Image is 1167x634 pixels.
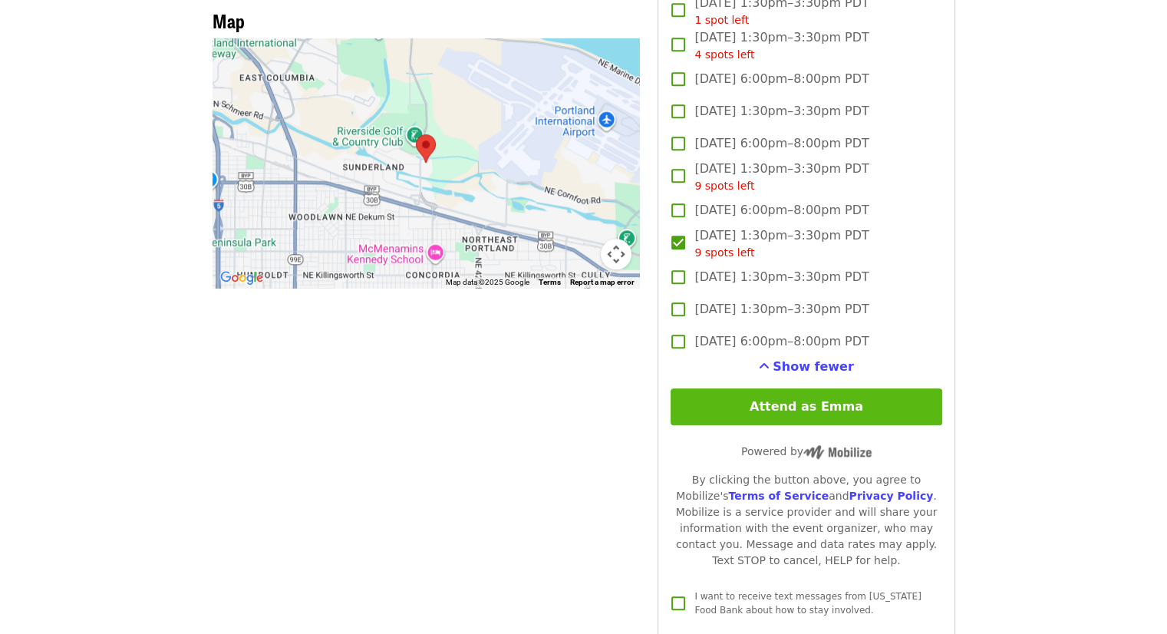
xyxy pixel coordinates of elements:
[694,268,869,286] span: [DATE] 1:30pm–3:30pm PDT
[694,246,754,259] span: 9 spots left
[694,102,869,121] span: [DATE] 1:30pm–3:30pm PDT
[694,28,869,63] span: [DATE] 1:30pm–3:30pm PDT
[694,332,869,351] span: [DATE] 6:00pm–8:00pm PDT
[728,490,829,502] a: Terms of Service
[803,445,872,459] img: Powered by Mobilize
[741,445,872,457] span: Powered by
[694,160,869,194] span: [DATE] 1:30pm–3:30pm PDT
[694,226,869,261] span: [DATE] 1:30pm–3:30pm PDT
[849,490,933,502] a: Privacy Policy
[694,48,754,61] span: 4 spots left
[694,201,869,220] span: [DATE] 6:00pm–8:00pm PDT
[773,359,854,374] span: Show fewer
[694,180,754,192] span: 9 spots left
[216,268,267,288] a: Open this area in Google Maps (opens a new window)
[446,278,529,286] span: Map data ©2025 Google
[694,300,869,319] span: [DATE] 1:30pm–3:30pm PDT
[759,358,854,376] button: See more timeslots
[671,472,941,569] div: By clicking the button above, you agree to Mobilize's and . Mobilize is a service provider and wi...
[694,134,869,153] span: [DATE] 6:00pm–8:00pm PDT
[539,278,561,286] a: Terms (opens in new tab)
[671,388,941,425] button: Attend as Emma
[601,239,631,269] button: Map camera controls
[213,7,245,34] span: Map
[570,278,635,286] a: Report a map error
[694,591,921,616] span: I want to receive text messages from [US_STATE] Food Bank about how to stay involved.
[694,70,869,88] span: [DATE] 6:00pm–8:00pm PDT
[216,268,267,288] img: Google
[694,14,749,26] span: 1 spot left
